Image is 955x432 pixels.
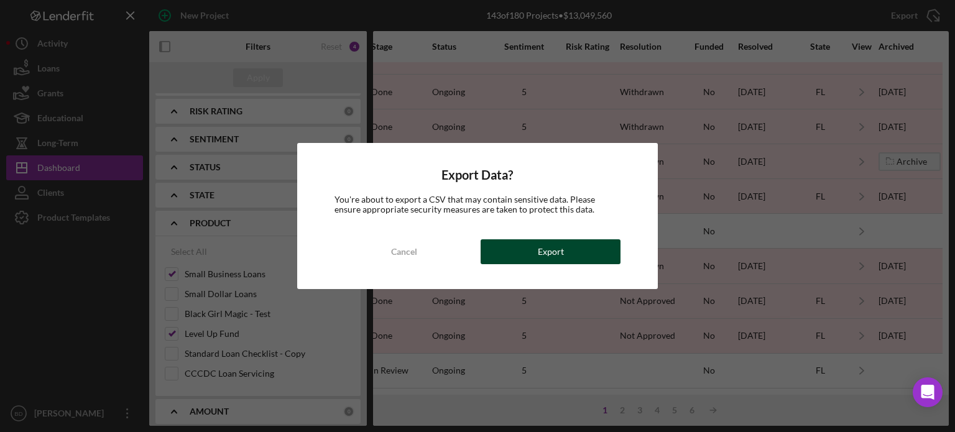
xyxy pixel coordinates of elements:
[538,239,564,264] div: Export
[481,239,621,264] button: Export
[334,239,474,264] button: Cancel
[334,195,621,214] div: You're about to export a CSV that may contain sensitive data. Please ensure appropriate security ...
[913,377,943,407] div: Open Intercom Messenger
[391,239,417,264] div: Cancel
[334,168,621,182] h4: Export Data?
